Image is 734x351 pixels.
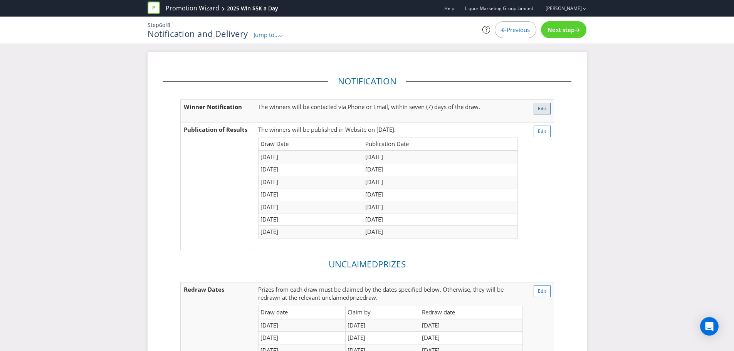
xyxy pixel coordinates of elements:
[328,75,406,87] legend: Notification
[345,332,420,344] td: [DATE]
[401,258,406,270] span: s
[345,306,420,319] td: Claim by
[444,5,454,12] a: Help
[259,213,363,226] td: [DATE]
[534,126,551,137] button: Edit
[259,163,363,176] td: [DATE]
[420,319,522,332] td: [DATE]
[259,201,363,213] td: [DATE]
[349,294,363,301] span: prize
[259,332,346,344] td: [DATE]
[363,226,518,238] td: [DATE]
[162,21,167,29] span: of
[329,258,378,270] span: Unclaimed
[363,201,518,213] td: [DATE]
[258,126,518,134] p: The winners will be published in Website on [DATE].
[700,317,719,336] div: Open Intercom Messenger
[148,21,159,29] span: Step
[363,213,518,226] td: [DATE]
[227,5,278,12] div: 2025 Win $5K a Day
[363,138,518,151] td: Publication Date
[363,294,378,301] span: draw.
[258,286,504,301] span: s from each draw must be claimed by the dates specified below. Otherwise, they will be redrawn at...
[363,151,518,163] td: [DATE]
[420,306,522,319] td: Redraw date
[180,99,255,122] td: Winner Notification
[259,226,363,238] td: [DATE]
[148,29,248,38] h1: Notification and Delivery
[465,5,533,12] span: Liquor Marketing Group Limited
[538,105,546,112] span: Edit
[258,286,271,293] span: Prize
[363,176,518,188] td: [DATE]
[548,26,574,34] span: Next step
[363,163,518,176] td: [DATE]
[507,26,530,34] span: Previous
[345,319,420,332] td: [DATE]
[167,21,170,29] span: 8
[420,332,522,344] td: [DATE]
[159,21,162,29] span: 6
[259,151,363,163] td: [DATE]
[538,128,546,134] span: Edit
[258,103,518,111] p: The winners will be contacted via Phone or Email, within seven (7) days of the draw.
[259,138,363,151] td: Draw Date
[538,288,546,294] span: Edit
[534,286,551,297] button: Edit
[180,122,255,250] td: Publication of Results
[534,103,551,114] button: Edit
[259,188,363,201] td: [DATE]
[378,258,401,270] span: Prize
[363,188,518,201] td: [DATE]
[259,306,346,319] td: Draw date
[254,31,279,39] span: Jump to...
[259,176,363,188] td: [DATE]
[259,319,346,332] td: [DATE]
[538,5,582,12] a: [PERSON_NAME]
[166,4,219,13] a: Promotion Wizard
